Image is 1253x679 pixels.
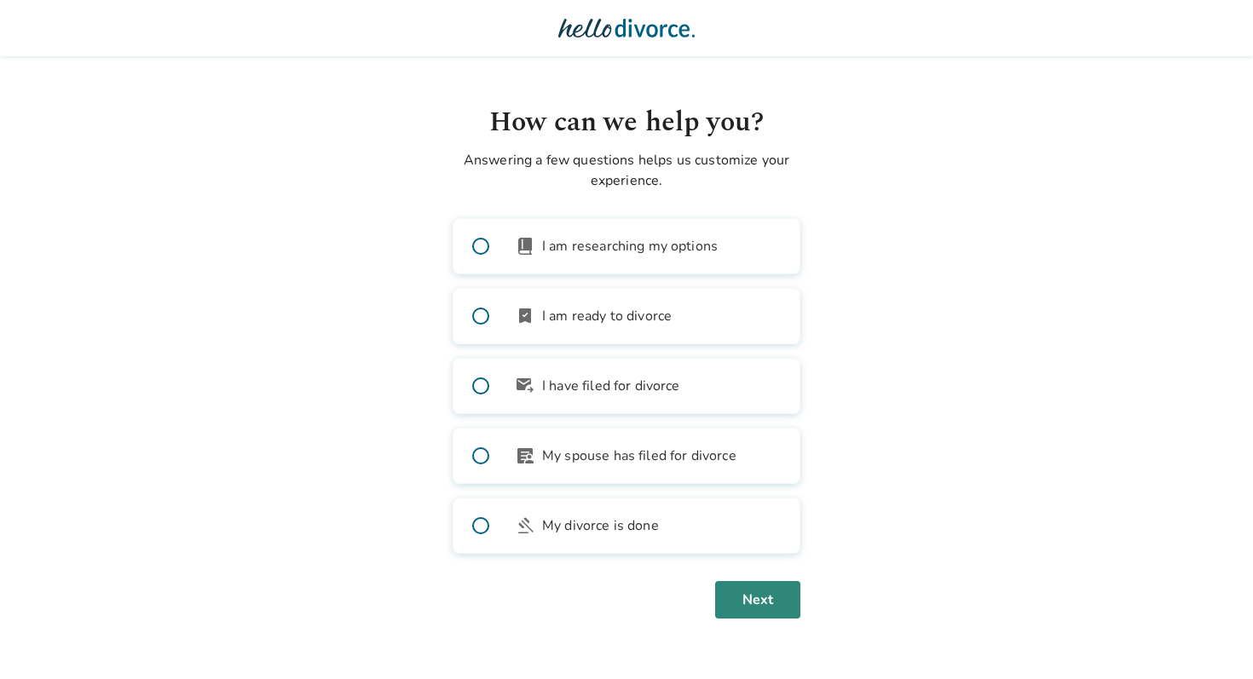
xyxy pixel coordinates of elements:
[542,376,680,396] span: I have filed for divorce
[453,102,800,143] h1: How can we help you?
[542,515,659,536] span: My divorce is done
[515,306,535,326] span: bookmark_check
[542,446,736,466] span: My spouse has filed for divorce
[1168,597,1253,679] iframe: Chat Widget
[453,150,800,191] p: Answering a few questions helps us customize your experience.
[515,515,535,536] span: gavel
[542,306,672,326] span: I am ready to divorce
[515,376,535,396] span: outgoing_mail
[515,446,535,466] span: article_person
[542,236,718,256] span: I am researching my options
[715,581,800,619] button: Next
[515,236,535,256] span: book_2
[558,11,695,45] img: Hello Divorce Logo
